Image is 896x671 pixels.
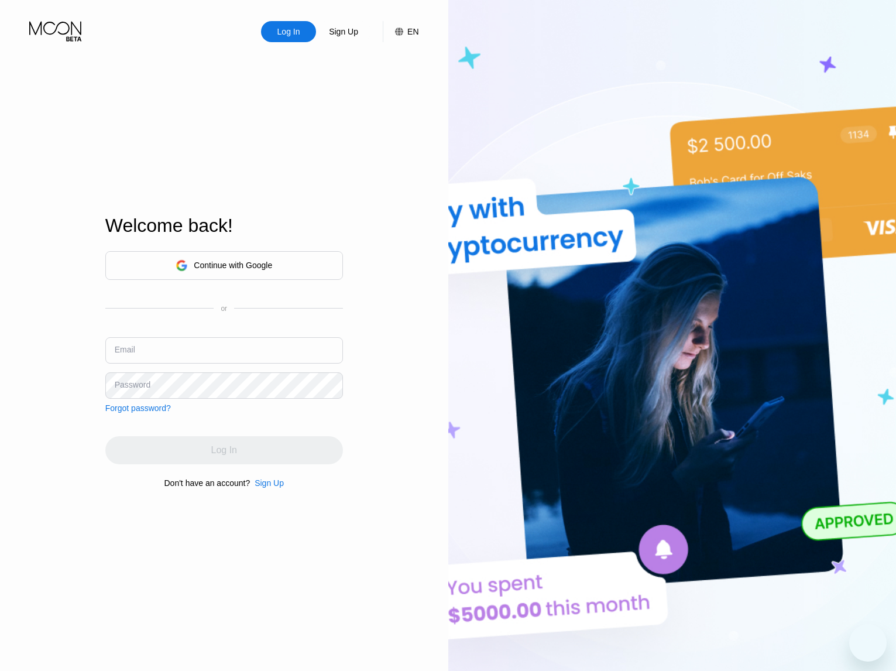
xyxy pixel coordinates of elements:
div: EN [383,21,418,42]
div: Sign Up [316,21,371,42]
div: Sign Up [250,478,284,488]
iframe: Button to launch messaging window [849,624,887,662]
div: EN [407,27,418,36]
div: Sign Up [255,478,284,488]
div: Email [115,345,135,354]
div: Continue with Google [194,261,272,270]
div: Welcome back! [105,215,343,237]
div: Forgot password? [105,403,171,413]
div: Don't have an account? [164,478,250,488]
div: Sign Up [328,26,359,37]
div: Password [115,380,150,389]
div: or [221,304,227,313]
div: Log In [261,21,316,42]
div: Continue with Google [105,251,343,280]
div: Log In [276,26,301,37]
